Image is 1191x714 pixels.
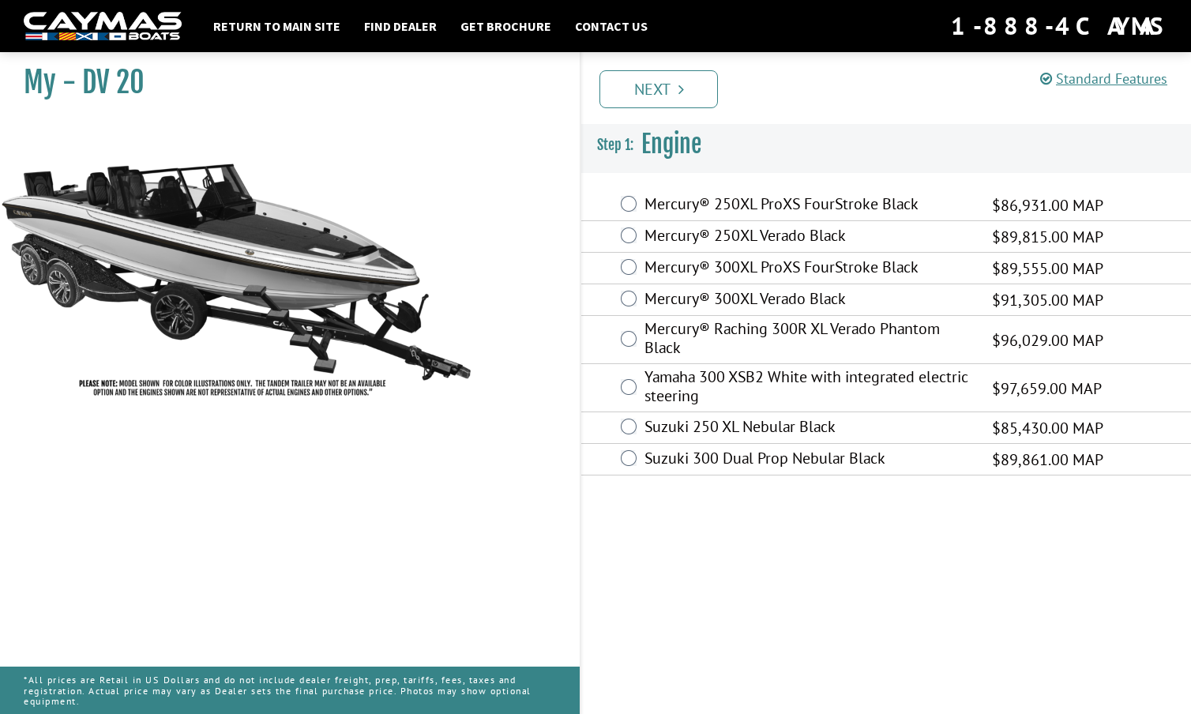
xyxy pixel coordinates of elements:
[356,16,445,36] a: Find Dealer
[992,377,1102,400] span: $97,659.00 MAP
[992,194,1103,217] span: $86,931.00 MAP
[992,257,1103,280] span: $89,555.00 MAP
[992,416,1103,440] span: $85,430.00 MAP
[453,16,559,36] a: Get Brochure
[599,70,718,108] a: Next
[24,12,182,41] img: white-logo-c9c8dbefe5ff5ceceb0f0178aa75bf4bb51f6bca0971e226c86eb53dfe498488.png
[595,68,1191,108] ul: Pagination
[644,417,972,440] label: Suzuki 250 XL Nebular Black
[644,226,972,249] label: Mercury® 250XL Verado Black
[567,16,656,36] a: Contact Us
[951,9,1167,43] div: 1-888-4CAYMAS
[644,289,972,312] label: Mercury® 300XL Verado Black
[992,329,1103,352] span: $96,029.00 MAP
[24,65,540,100] h1: My - DV 20
[644,257,972,280] label: Mercury® 300XL ProXS FourStroke Black
[644,319,972,361] label: Mercury® Raching 300R XL Verado Phantom Black
[992,448,1103,472] span: $89,861.00 MAP
[581,115,1191,174] h3: Engine
[992,225,1103,249] span: $89,815.00 MAP
[992,288,1103,312] span: $91,305.00 MAP
[644,367,972,409] label: Yamaha 300 XSB2 White with integrated electric steering
[644,194,972,217] label: Mercury® 250XL ProXS FourStroke Black
[205,16,348,36] a: Return to main site
[24,667,556,714] p: *All prices are Retail in US Dollars and do not include dealer freight, prep, tariffs, fees, taxe...
[644,449,972,472] label: Suzuki 300 Dual Prop Nebular Black
[1040,70,1167,88] a: Standard Features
